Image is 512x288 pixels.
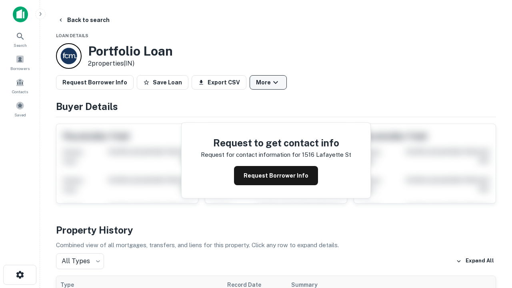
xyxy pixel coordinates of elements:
button: More [250,75,287,90]
a: Contacts [2,75,38,96]
button: Export CSV [192,75,246,90]
a: Borrowers [2,52,38,73]
h4: Property History [56,223,496,237]
span: Saved [14,112,26,118]
p: Combined view of all mortgages, transfers, and liens for this property. Click any row to expand d... [56,240,496,250]
h4: Buyer Details [56,99,496,114]
span: Borrowers [10,65,30,72]
span: Contacts [12,88,28,95]
h3: Portfolio Loan [88,44,173,59]
p: 1516 lafayette st [302,150,351,160]
span: Search [14,42,27,48]
p: Request for contact information for [201,150,300,160]
button: Request Borrower Info [234,166,318,185]
button: Save Loan [137,75,188,90]
button: Back to search [54,13,113,27]
iframe: Chat Widget [472,224,512,262]
h4: Request to get contact info [201,136,351,150]
div: All Types [56,253,104,269]
span: Loan Details [56,33,88,38]
p: 2 properties (IN) [88,59,173,68]
a: Search [2,28,38,50]
button: Expand All [454,255,496,267]
img: capitalize-icon.png [13,6,28,22]
button: Request Borrower Info [56,75,134,90]
a: Saved [2,98,38,120]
